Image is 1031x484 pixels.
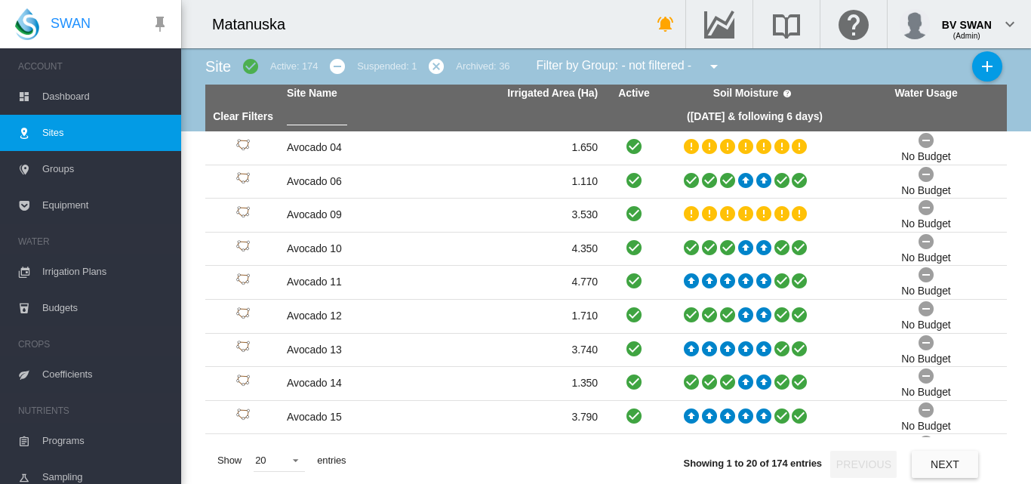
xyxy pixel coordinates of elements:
[442,85,604,103] th: Irrigated Area (Ha)
[901,352,950,367] div: No Budget
[664,103,845,131] th: ([DATE] & following 6 days)
[901,251,950,266] div: No Budget
[211,240,275,258] div: Site Id: 17421
[1001,15,1019,33] md-icon: icon-chevron-down
[442,434,604,467] td: 2.900
[281,434,442,467] td: Avocado 16
[234,139,252,157] img: 1.svg
[281,131,442,165] td: Avocado 04
[442,367,604,400] td: 1.350
[830,451,897,478] button: Previous
[845,85,1007,103] th: Water Usage
[525,51,734,82] div: Filter by Group: - not filtered -
[901,150,950,165] div: No Budget
[42,79,169,115] span: Dashboard
[42,423,169,459] span: Programs
[664,85,845,103] th: Soil Moisture
[205,233,1007,267] tr: Site Id: 17421 Avocado 10 4.350 No Budget
[442,199,604,232] td: 3.530
[778,85,796,103] md-icon: icon-help-circle
[234,172,252,190] img: 1.svg
[212,14,299,35] div: Matanuska
[242,57,260,76] md-icon: icon-checkbox-marked-circle
[953,32,980,40] span: (Admin)
[51,14,91,33] span: SWAN
[281,266,442,299] td: Avocado 11
[151,15,169,33] md-icon: icon-pin
[442,233,604,266] td: 4.350
[211,448,248,473] span: Show
[604,85,664,103] th: Active
[18,230,169,254] span: WATER
[205,58,231,75] span: Site
[357,60,417,73] div: Suspended: 1
[901,385,950,400] div: No Budget
[42,115,169,151] span: Sites
[442,300,604,333] td: 1.710
[281,233,442,266] td: Avocado 10
[281,401,442,434] td: Avocado 15
[699,51,729,82] button: icon-menu-down
[901,183,950,199] div: No Budget
[972,51,1002,82] button: Add New Site, define start date
[211,307,275,325] div: Site Id: 17427
[211,341,275,359] div: Site Id: 17430
[836,15,872,33] md-icon: Click here for help
[657,15,675,33] md-icon: icon-bell-ring
[901,284,950,299] div: No Budget
[427,57,445,76] md-icon: icon-cancel
[978,57,996,76] md-icon: icon-plus
[205,367,1007,401] tr: Site Id: 17433 Avocado 14 1.350 No Budget
[255,455,266,466] div: 20
[211,375,275,393] div: Site Id: 17433
[205,300,1007,334] tr: Site Id: 17427 Avocado 12 1.710 No Budget
[211,408,275,427] div: Site Id: 17436
[42,187,169,224] span: Equipment
[901,217,950,232] div: No Budget
[281,199,442,232] td: Avocado 09
[705,57,723,76] md-icon: icon-menu-down
[15,8,39,40] img: SWAN-Landscape-Logo-Colour-drop.png
[281,165,442,199] td: Avocado 06
[18,332,169,356] span: CROPS
[205,434,1007,468] tr: Site Id: 17439 Avocado 16 2.900 No Budget
[442,165,604,199] td: 1.110
[442,131,604,165] td: 1.650
[42,151,169,187] span: Groups
[442,266,604,299] td: 4.770
[42,254,169,290] span: Irrigation Plans
[211,172,275,190] div: Site Id: 17418
[442,334,604,367] td: 3.740
[328,57,346,76] md-icon: icon-minus-circle
[456,60,509,73] div: Archived: 36
[701,15,737,33] md-icon: Go to the Data Hub
[234,408,252,427] img: 1.svg
[768,15,805,33] md-icon: Search the knowledge base
[901,318,950,333] div: No Budget
[281,334,442,367] td: Avocado 13
[234,240,252,258] img: 1.svg
[205,401,1007,435] tr: Site Id: 17436 Avocado 15 3.790 No Budget
[205,131,1007,165] tr: Site Id: 10190 Avocado 04 1.650 No Budget
[281,85,442,103] th: Site Name
[900,9,930,39] img: profile.jpg
[651,9,681,39] button: icon-bell-ring
[234,206,252,224] img: 1.svg
[205,165,1007,199] tr: Site Id: 17418 Avocado 06 1.110 No Budget
[18,399,169,423] span: NUTRIENTS
[234,273,252,291] img: 1.svg
[942,11,992,26] div: BV SWAN
[205,266,1007,300] tr: Site Id: 17424 Avocado 11 4.770 No Budget
[234,307,252,325] img: 1.svg
[42,356,169,393] span: Coefficients
[442,401,604,434] td: 3.790
[42,290,169,326] span: Budgets
[211,206,275,224] div: Site Id: 10188
[684,458,822,469] span: Showing 1 to 20 of 174 entries
[205,334,1007,368] tr: Site Id: 17430 Avocado 13 3.740 No Budget
[213,110,273,122] a: Clear Filters
[281,367,442,400] td: Avocado 14
[912,451,978,478] button: Next
[211,139,275,157] div: Site Id: 10190
[205,199,1007,233] tr: Site Id: 10188 Avocado 09 3.530 No Budget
